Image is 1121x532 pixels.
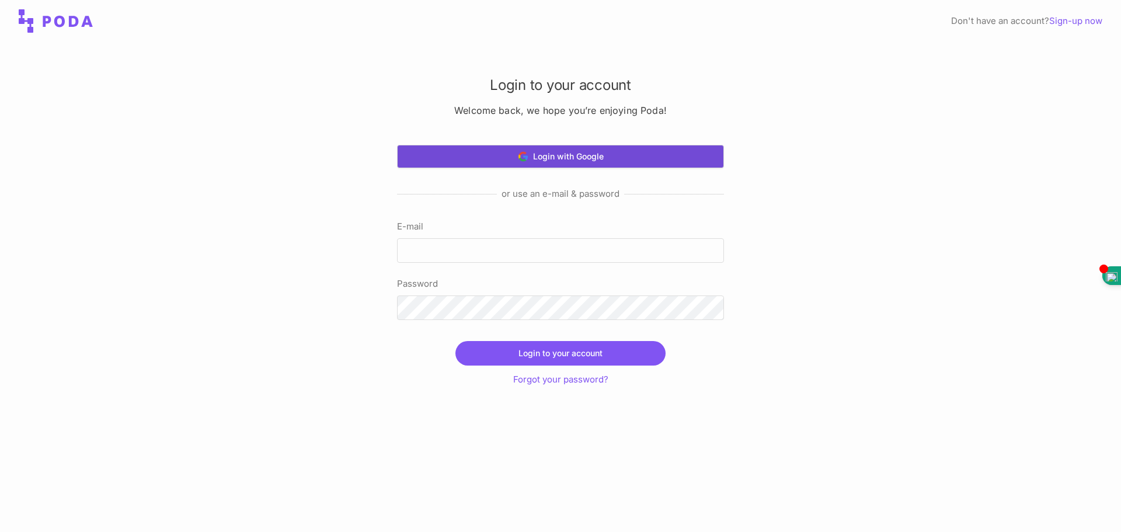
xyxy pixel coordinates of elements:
h3: Welcome back, we hope you’re enjoying Poda! [397,105,724,117]
img: Google logo [518,151,528,162]
h2: Login to your account [397,75,724,95]
button: Login with Google [397,145,724,168]
label: Password [397,277,724,291]
a: Sign-up now [1049,15,1102,26]
div: Don't have an account? [951,14,1102,28]
a: Forgot your password? [513,374,608,385]
label: E-mail [397,220,724,234]
button: Login to your account [455,341,666,366]
span: or use an e-mail & password [497,187,624,201]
